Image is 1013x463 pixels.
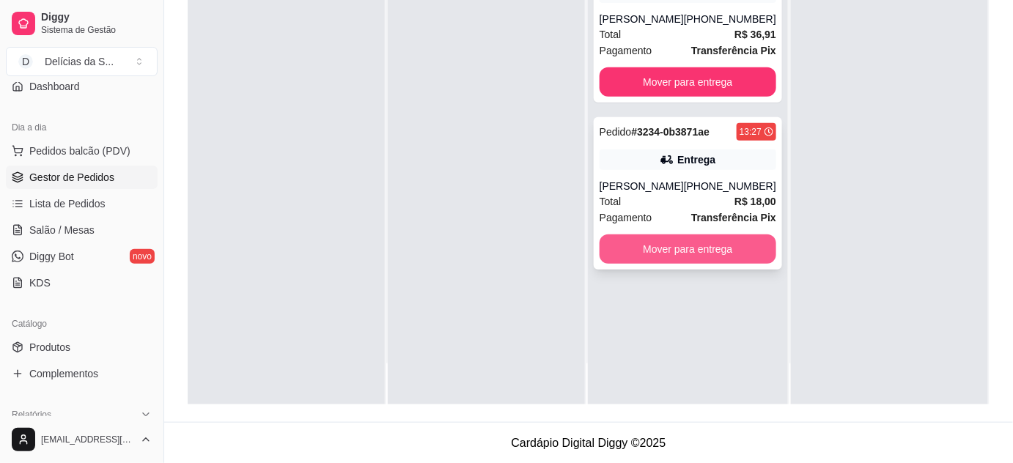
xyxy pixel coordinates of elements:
div: [PERSON_NAME] [600,179,684,193]
a: Complementos [6,362,158,385]
strong: Transferência Pix [691,212,776,223]
div: [PHONE_NUMBER] [684,12,776,26]
span: Salão / Mesas [29,223,95,237]
span: Pedidos balcão (PDV) [29,144,130,158]
span: [EMAIL_ADDRESS][DOMAIN_NAME] [41,434,134,445]
a: DiggySistema de Gestão [6,6,158,41]
button: [EMAIL_ADDRESS][DOMAIN_NAME] [6,422,158,457]
span: Relatórios [12,409,51,421]
a: Lista de Pedidos [6,192,158,215]
strong: Transferência Pix [691,45,776,56]
span: Gestor de Pedidos [29,170,114,185]
button: Mover para entrega [600,234,776,264]
div: [PHONE_NUMBER] [684,179,776,193]
a: Diggy Botnovo [6,245,158,268]
span: Diggy [41,11,152,24]
strong: # 3234-0b3871ae [631,126,710,138]
span: Lista de Pedidos [29,196,106,211]
div: Entrega [677,152,715,167]
span: Total [600,193,622,210]
span: Produtos [29,340,70,355]
a: Dashboard [6,75,158,98]
button: Mover para entrega [600,67,776,97]
span: Sistema de Gestão [41,24,152,36]
button: Select a team [6,47,158,76]
a: Salão / Mesas [6,218,158,242]
div: 13:27 [740,126,762,138]
div: [PERSON_NAME] [600,12,684,26]
span: KDS [29,275,51,290]
a: Gestor de Pedidos [6,166,158,189]
span: Pagamento [600,210,652,226]
strong: R$ 18,00 [734,196,776,207]
a: Produtos [6,336,158,359]
span: Complementos [29,366,98,381]
div: Catálogo [6,312,158,336]
button: Pedidos balcão (PDV) [6,139,158,163]
span: Pagamento [600,42,652,59]
span: Total [600,26,622,42]
span: Dashboard [29,79,80,94]
div: Delícias da S ... [45,54,114,69]
a: KDS [6,271,158,295]
span: Diggy Bot [29,249,74,264]
strong: R$ 36,91 [734,29,776,40]
span: Pedido [600,126,632,138]
span: D [18,54,33,69]
div: Dia a dia [6,116,158,139]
